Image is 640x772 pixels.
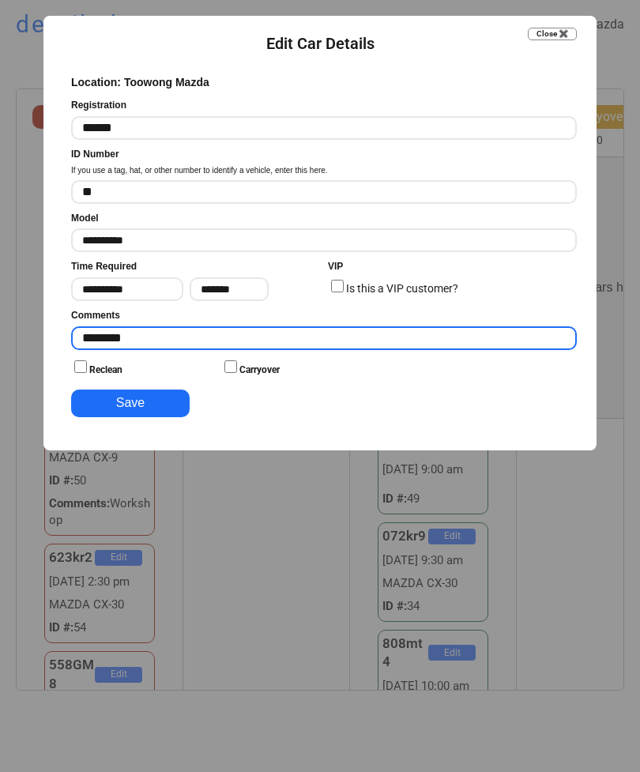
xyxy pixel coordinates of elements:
[346,282,458,295] label: Is this a VIP customer?
[71,99,126,112] div: Registration
[71,260,137,273] div: Time Required
[528,28,577,40] button: Close ✖️
[328,260,343,273] div: VIP
[71,148,119,161] div: ID Number
[266,32,375,55] div: Edit Car Details
[71,75,209,91] div: Location: Toowong Mazda
[239,364,280,375] label: Carryover
[71,165,328,176] div: If you use a tag, hat, or other number to identify a vehicle, enter this here.
[71,390,190,417] button: Save
[71,309,120,322] div: Comments
[89,364,122,375] label: Reclean
[71,212,99,225] div: Model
